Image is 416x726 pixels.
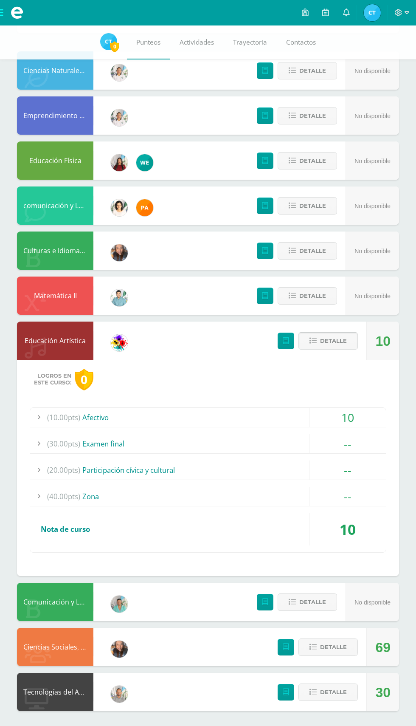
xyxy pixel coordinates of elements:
[30,434,386,453] div: Examen final
[309,513,386,545] div: 10
[111,641,128,658] img: 8286b9a544571e995a349c15127c7be6.png
[309,460,386,480] div: --
[278,152,337,169] button: Detalle
[17,628,93,666] div: Ciencias Sociales, Formación Ciudadana e Interculturalidad
[224,25,277,59] a: Trayectoria
[136,199,153,216] img: 81049356b3b16f348f04480ea0cb6817.png
[298,684,358,701] button: Detalle
[277,25,326,59] a: Contactos
[100,33,117,50] img: 04f71514c926c92c0bb4042b2c09cb1f.png
[17,673,93,711] div: Tecnologías del Aprendizaje y la Comunicación
[309,434,386,453] div: --
[278,107,337,124] button: Detalle
[278,242,337,260] button: Detalle
[111,334,128,351] img: d0a5be8572cbe4fc9d9d910beeabcdaa.png
[286,38,316,47] span: Contactos
[309,487,386,506] div: --
[320,333,347,349] span: Detalle
[17,141,93,180] div: Educación Física
[136,38,160,47] span: Punteos
[354,248,391,254] span: No disponible
[47,487,80,506] span: (40.00pts)
[111,289,128,306] img: 3bbeeb896b161c296f86561e735fa0fc.png
[17,277,93,315] div: Matemática II
[111,64,128,81] img: ff49d6f1e69e7cb1b5d921c0ef477f28.png
[298,638,358,656] button: Detalle
[299,243,326,259] span: Detalle
[170,25,224,59] a: Actividades
[136,154,153,171] img: 1a64f90e3bbff5a5c4d3e15aa151ce27.png
[127,25,170,59] a: Punteos
[30,460,386,480] div: Participación cívica y cultural
[299,63,326,79] span: Detalle
[309,408,386,427] div: 10
[75,369,93,390] div: 0
[111,596,128,613] img: 3467c4cd218bb17aedebde82c04dba71.png
[299,108,326,124] span: Detalle
[17,96,93,135] div: Emprendimiento para la Productividad
[278,62,337,79] button: Detalle
[30,487,386,506] div: Zona
[110,41,119,52] span: 0
[41,524,90,534] span: Nota de curso
[375,673,391,712] div: 30
[354,113,391,119] span: No disponible
[111,109,128,126] img: ff49d6f1e69e7cb1b5d921c0ef477f28.png
[299,153,326,169] span: Detalle
[299,198,326,214] span: Detalle
[354,68,391,74] span: No disponible
[111,154,128,171] img: 2a9226028aa254eb8bf160ce7b8ff5e0.png
[354,293,391,299] span: No disponible
[233,38,267,47] span: Trayectoria
[111,244,128,261] img: 8286b9a544571e995a349c15127c7be6.png
[320,684,347,700] span: Detalle
[17,322,93,360] div: Educación Artística
[17,583,93,621] div: Comunicación y Lenguaje, Idioma Español
[278,197,337,215] button: Detalle
[354,158,391,164] span: No disponible
[364,4,381,21] img: 04f71514c926c92c0bb4042b2c09cb1f.png
[17,51,93,90] div: Ciencias Naturales II
[298,332,358,350] button: Detalle
[354,599,391,606] span: No disponible
[299,288,326,304] span: Detalle
[111,199,128,216] img: 7a8e161cab7694f51b452fdf17c6d5da.png
[17,232,93,270] div: Culturas e Idiomas mayas, Garífuna y Xinca
[320,639,347,655] span: Detalle
[17,186,93,225] div: comunicación y Lenguaje L-3 Idioma Extranjero
[375,628,391,667] div: 69
[30,408,386,427] div: Afectivo
[47,460,80,480] span: (20.00pts)
[375,322,391,360] div: 10
[47,408,80,427] span: (10.00pts)
[278,287,337,305] button: Detalle
[180,38,214,47] span: Actividades
[111,686,128,703] img: cc1b255efc37a3b08056c53a70f661ad.png
[299,594,326,610] span: Detalle
[278,593,337,611] button: Detalle
[354,203,391,209] span: No disponible
[34,373,71,386] span: Logros en este curso:
[47,434,80,453] span: (30.00pts)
